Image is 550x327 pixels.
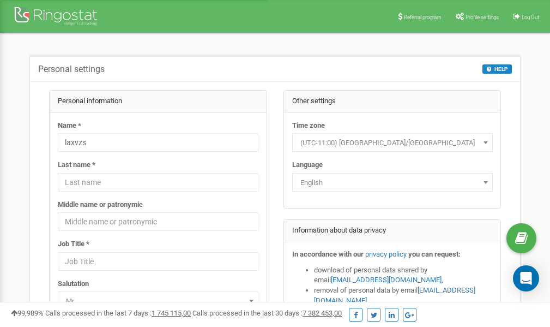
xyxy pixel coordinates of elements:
div: Personal information [50,91,267,112]
input: Job Title [58,252,258,271]
label: Time zone [292,121,325,131]
h5: Personal settings [38,64,105,74]
u: 7 382 453,00 [303,309,342,317]
label: Language [292,160,323,170]
span: (UTC-11:00) Pacific/Midway [296,135,489,151]
label: Last name * [58,160,95,170]
label: Middle name or patronymic [58,200,143,210]
label: Job Title * [58,239,89,249]
span: English [292,173,493,192]
span: Mr. [58,292,258,310]
button: HELP [482,64,512,74]
div: Information about data privacy [284,220,501,242]
strong: In accordance with our [292,250,364,258]
li: removal of personal data by email , [314,286,493,306]
a: [EMAIL_ADDRESS][DOMAIN_NAME] [331,276,442,284]
span: Calls processed in the last 7 days : [45,309,191,317]
span: (UTC-11:00) Pacific/Midway [292,133,493,152]
input: Name [58,133,258,152]
span: Mr. [62,294,255,309]
span: 99,989% [11,309,44,317]
a: privacy policy [365,250,407,258]
span: Log Out [522,14,539,20]
u: 1 745 115,00 [152,309,191,317]
div: Other settings [284,91,501,112]
li: download of personal data shared by email , [314,265,493,286]
strong: you can request: [408,250,461,258]
input: Middle name or patronymic [58,212,258,231]
span: Calls processed in the last 30 days : [192,309,342,317]
input: Last name [58,173,258,192]
label: Name * [58,121,81,131]
span: English [296,175,489,191]
label: Salutation [58,279,89,289]
span: Referral program [404,14,442,20]
span: Profile settings [466,14,499,20]
div: Open Intercom Messenger [513,265,539,292]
